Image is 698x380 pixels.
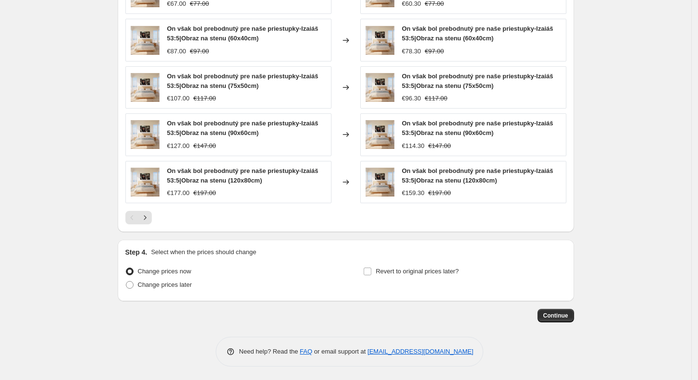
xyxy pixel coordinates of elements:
div: €127.00 [167,141,190,151]
nav: Pagination [125,211,152,224]
img: 1c_80x.jpg [366,73,394,102]
span: Continue [543,312,568,319]
span: On však bol prebodnutý pre naše priestupky-Izaiáš 53:5|Obraz na stenu (60x40cm) [167,25,318,42]
span: On však bol prebodnutý pre naše priestupky-Izaiáš 53:5|Obraz na stenu (75x50cm) [167,73,318,89]
div: €114.30 [402,141,425,151]
span: Change prices now [138,268,191,275]
button: Next [138,211,152,224]
div: €107.00 [167,94,190,103]
button: Continue [538,309,574,322]
span: On však bol prebodnutý pre naše priestupky-Izaiáš 53:5|Obraz na stenu (60x40cm) [402,25,553,42]
div: €159.30 [402,188,425,198]
span: On však bol prebodnutý pre naše priestupky-Izaiáš 53:5|Obraz na stenu (90x60cm) [167,120,318,136]
strike: €117.00 [425,94,447,103]
strike: €147.00 [429,141,451,151]
img: 1c_80x.jpg [366,26,394,55]
span: On však bol prebodnutý pre naše priestupky-Izaiáš 53:5|Obraz na stenu (120x80cm) [402,167,553,184]
span: or email support at [312,348,367,355]
strike: €147.00 [194,141,216,151]
p: Select when the prices should change [151,247,256,257]
span: Need help? Read the [239,348,300,355]
span: Revert to original prices later? [376,268,459,275]
img: 1c_80x.jpg [131,120,159,149]
strike: €197.00 [429,188,451,198]
a: [EMAIL_ADDRESS][DOMAIN_NAME] [367,348,473,355]
strike: €117.00 [194,94,216,103]
div: €177.00 [167,188,190,198]
a: FAQ [300,348,312,355]
strike: €197.00 [194,188,216,198]
img: 1c_80x.jpg [366,120,394,149]
img: 1c_80x.jpg [366,168,394,196]
span: On však bol prebodnutý pre naše priestupky-Izaiáš 53:5|Obraz na stenu (120x80cm) [167,167,318,184]
div: €87.00 [167,47,186,56]
div: €78.30 [402,47,421,56]
div: €96.30 [402,94,421,103]
strike: €97.00 [190,47,209,56]
img: 1c_80x.jpg [131,168,159,196]
h2: Step 4. [125,247,147,257]
img: 1c_80x.jpg [131,26,159,55]
img: 1c_80x.jpg [131,73,159,102]
span: Change prices later [138,281,192,288]
span: On však bol prebodnutý pre naše priestupky-Izaiáš 53:5|Obraz na stenu (90x60cm) [402,120,553,136]
span: On však bol prebodnutý pre naše priestupky-Izaiáš 53:5|Obraz na stenu (75x50cm) [402,73,553,89]
strike: €97.00 [425,47,444,56]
